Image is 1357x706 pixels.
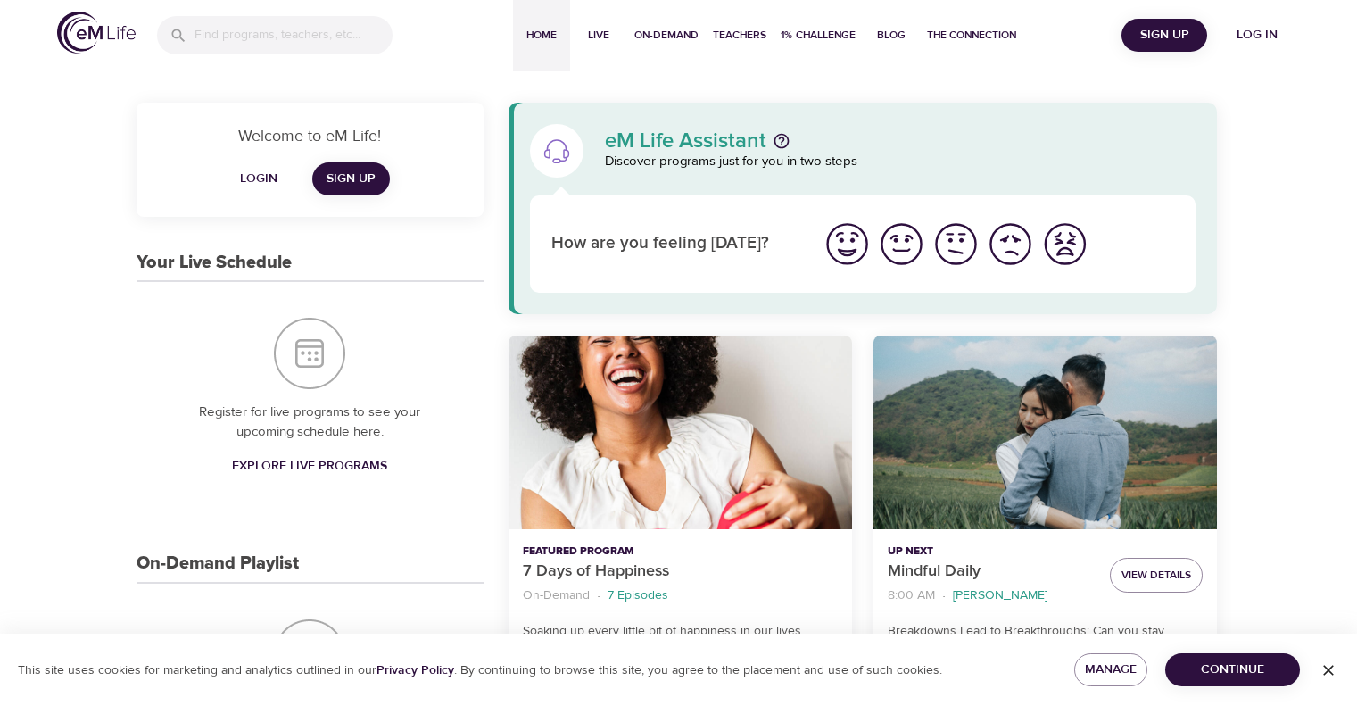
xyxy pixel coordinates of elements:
[137,553,299,574] h3: On-Demand Playlist
[1121,566,1191,585] span: View Details
[634,26,699,45] span: On-Demand
[1129,24,1200,46] span: Sign Up
[986,220,1035,269] img: bad
[523,544,838,560] p: Featured Program
[172,403,448,443] p: Register for live programs to see your upcoming schedule here.
[194,16,393,54] input: Find programs, teachers, etc...
[509,336,852,529] button: 7 Days of Happiness
[781,26,856,45] span: 1% Challenge
[523,622,838,678] p: Soaking up every little bit of happiness in our lives requires some worthwhile attention. Left to...
[230,162,287,195] button: Login
[274,619,345,691] img: On-Demand Playlist
[605,152,1196,172] p: Discover programs just for you in two steps
[1088,659,1134,681] span: Manage
[225,450,394,483] a: Explore Live Programs
[523,586,590,605] p: On-Demand
[888,622,1203,660] p: Breakdowns Lead to Breakthroughs: Can you stay present even when the moment is unpleasant?
[874,217,929,271] button: I'm feeling good
[713,26,766,45] span: Teachers
[888,586,935,605] p: 8:00 AM
[312,162,390,195] a: Sign Up
[608,586,668,605] p: 7 Episodes
[953,586,1047,605] p: [PERSON_NAME]
[327,168,376,190] span: Sign Up
[888,584,1096,608] nav: breadcrumb
[523,560,838,584] p: 7 Days of Happiness
[983,217,1038,271] button: I'm feeling bad
[870,26,913,45] span: Blog
[605,130,766,152] p: eM Life Assistant
[232,455,387,478] span: Explore Live Programs
[1214,19,1300,52] button: Log in
[1221,24,1293,46] span: Log in
[877,220,926,269] img: good
[929,217,983,271] button: I'm feeling ok
[237,168,280,190] span: Login
[158,124,462,148] p: Welcome to eM Life!
[1165,653,1300,686] button: Continue
[823,220,872,269] img: great
[1040,220,1089,269] img: worst
[1110,558,1203,593] button: View Details
[1038,217,1092,271] button: I'm feeling worst
[597,584,600,608] li: ·
[820,217,874,271] button: I'm feeling great
[1074,653,1148,686] button: Manage
[577,26,620,45] span: Live
[523,584,838,608] nav: breadcrumb
[137,253,292,273] h3: Your Live Schedule
[520,26,563,45] span: Home
[274,318,345,389] img: Your Live Schedule
[1121,19,1207,52] button: Sign Up
[542,137,571,165] img: eM Life Assistant
[942,584,946,608] li: ·
[927,26,1016,45] span: The Connection
[888,544,1096,560] p: Up Next
[57,12,136,54] img: logo
[873,336,1217,529] button: Mindful Daily
[1179,659,1286,681] span: Continue
[888,560,1096,584] p: Mindful Daily
[931,220,981,269] img: ok
[551,231,798,257] p: How are you feeling [DATE]?
[376,662,454,678] a: Privacy Policy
